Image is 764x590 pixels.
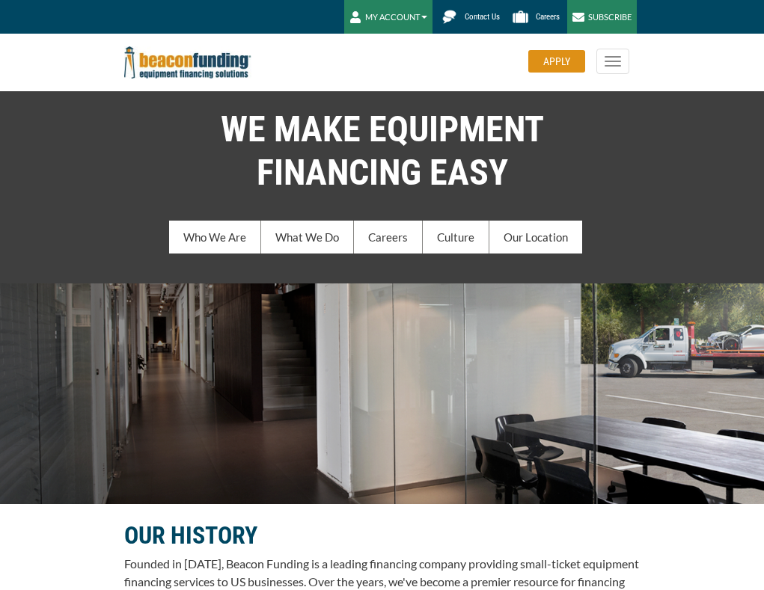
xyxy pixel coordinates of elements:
span: Contact Us [465,12,500,22]
div: APPLY [528,50,585,73]
span: Careers [536,12,560,22]
a: Careers [354,221,423,253]
a: Careers [507,4,567,30]
h1: WE MAKE EQUIPMENT FINANCING EASY [113,108,652,194]
a: Contact Us [436,4,507,30]
img: Beacon Funding Corporation [124,46,251,79]
a: Culture [423,221,489,253]
a: What We Do [261,221,354,253]
p: OUR HISTORY [124,526,641,544]
a: Beacon Funding Corporation [124,55,251,67]
a: Our Location [489,221,582,253]
a: Who We Are [169,221,261,253]
img: Beacon Funding Careers [507,4,534,30]
img: Beacon Funding chat [436,4,462,30]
